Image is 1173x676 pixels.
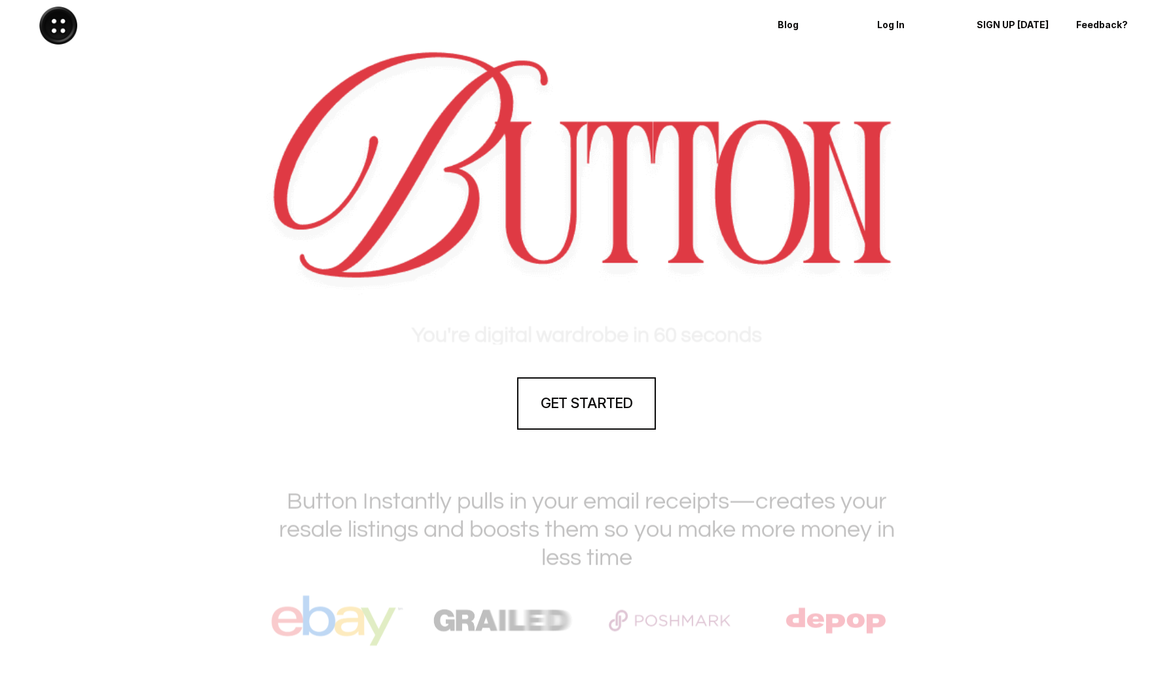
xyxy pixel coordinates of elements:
[877,20,952,31] p: Log In
[967,9,1060,43] a: SIGN UP [DATE]
[1067,9,1160,43] a: Feedback?
[977,20,1051,31] p: SIGN UP [DATE]
[868,9,961,43] a: Log In
[411,324,761,346] strong: You're digital wardrobe in 60 seconds
[541,393,632,413] h4: GET STARTED
[1076,20,1151,31] p: Feedback?
[259,487,914,573] h1: Button Instantly pulls in your email receipts—creates your resale listings and boosts them so you...
[517,377,656,430] a: GET STARTED
[778,20,852,31] p: Blog
[768,9,861,43] a: Blog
